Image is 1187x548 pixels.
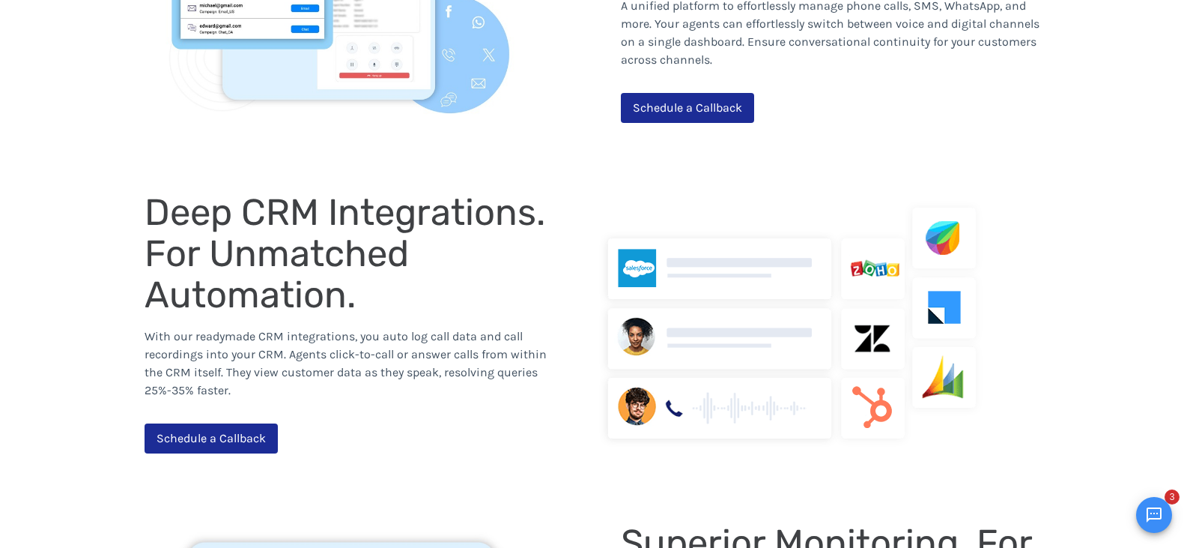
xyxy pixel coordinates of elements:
[1136,497,1172,533] button: Open chat
[633,100,742,115] span: Schedule a Callback
[145,190,554,316] span: Deep CRM Integrations. For Unmatched Automation.
[594,199,998,447] img: CRM CTI Integration
[157,431,266,445] span: Schedule a Callback
[145,329,547,397] span: With our readymade CRM integrations, you auto log call data and call recordings into your CRM. Ag...
[1165,490,1180,505] span: 3
[145,424,278,454] a: Schedule a Callback
[621,93,754,123] a: Schedule a Callback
